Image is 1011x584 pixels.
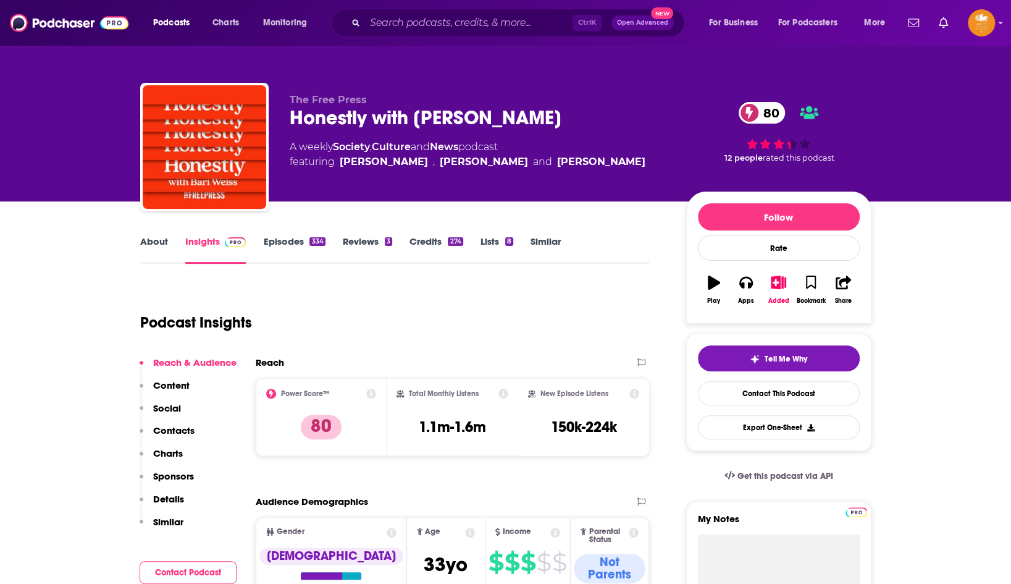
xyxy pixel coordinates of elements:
h2: Audience Demographics [256,496,368,507]
a: InsightsPodchaser Pro [185,235,246,264]
button: tell me why sparkleTell Me Why [698,345,860,371]
div: Not Parents [574,554,646,583]
button: Contact Podcast [140,561,237,584]
a: Show notifications dropdown [934,12,953,33]
span: $ [552,552,566,572]
span: Logged in as ShreveWilliams [968,9,995,36]
a: Show notifications dropdown [903,12,924,33]
span: $ [505,552,519,572]
div: 8 [505,237,513,246]
label: My Notes [698,513,860,535]
span: Parental Status [589,528,627,544]
button: Play [698,268,730,312]
a: Honestly with Bari Weiss [143,85,266,209]
p: Details [153,493,184,505]
button: Sponsors [140,470,194,493]
div: Apps [738,297,754,305]
h1: Podcast Insights [140,313,252,332]
p: Sponsors [153,470,194,482]
span: Income [503,528,531,536]
span: New [651,7,673,19]
span: Tell Me Why [765,354,807,364]
a: Get this podcast via API [715,461,843,491]
span: 80 [751,102,786,124]
span: and [533,154,552,169]
span: The Free Press [290,94,367,106]
a: Eli Lake [557,154,645,169]
button: Follow [698,203,860,231]
span: featuring [290,154,645,169]
button: open menu [700,13,773,33]
img: Podchaser Pro [225,237,246,247]
button: Similar [140,516,183,539]
p: Reach & Audience [153,357,237,368]
span: 12 people [724,153,763,163]
span: Charts [212,14,239,32]
a: Society [333,141,370,153]
div: [DEMOGRAPHIC_DATA] [259,548,403,565]
button: Social [140,402,181,425]
button: Details [140,493,184,516]
img: Podchaser - Follow, Share and Rate Podcasts [10,11,128,35]
a: Michael C. Moynihan [440,154,528,169]
button: Added [762,268,794,312]
a: Culture [372,141,411,153]
button: Charts [140,447,183,470]
button: Open AdvancedNew [611,15,674,30]
a: Similar [531,235,561,264]
h2: New Episode Listens [540,389,608,398]
span: , [433,154,435,169]
div: Play [707,297,720,305]
p: Social [153,402,181,414]
div: Share [835,297,852,305]
span: $ [489,552,503,572]
p: Charts [153,447,183,459]
span: Open Advanced [617,20,668,26]
span: Age [425,528,440,536]
div: Search podcasts, credits, & more... [343,9,696,37]
div: Bookmark [796,297,825,305]
a: Charts [204,13,246,33]
a: Contact This Podcast [698,381,860,405]
span: For Podcasters [778,14,837,32]
p: 80 [301,415,342,439]
div: A weekly podcast [290,140,645,169]
span: Ctrl K [573,15,602,31]
button: Reach & Audience [140,357,237,379]
div: 3 [385,237,392,246]
span: $ [521,552,535,572]
p: Similar [153,516,183,528]
div: 334 [309,237,325,246]
button: open menu [254,13,323,33]
a: Episodes334 [263,235,325,264]
h2: Reach [256,357,284,368]
button: Apps [730,268,762,312]
h2: Total Monthly Listens [409,389,479,398]
span: More [864,14,885,32]
span: and [411,141,430,153]
a: Pro website [845,506,867,517]
button: Contacts [140,425,195,447]
div: Rate [698,235,860,261]
h2: Power Score™ [281,389,329,398]
a: 80 [739,102,786,124]
button: Show profile menu [968,9,995,36]
h3: 1.1m-1.6m [419,418,486,436]
span: Gender [277,528,304,536]
div: Added [768,297,789,305]
a: About [140,235,168,264]
span: Podcasts [153,14,190,32]
span: $ [537,552,551,572]
img: tell me why sparkle [750,354,760,364]
a: News [430,141,458,153]
button: open menu [145,13,206,33]
button: Content [140,379,190,402]
p: Contacts [153,425,195,436]
input: Search podcasts, credits, & more... [365,13,573,33]
span: Get this podcast via API [737,471,833,481]
button: open menu [770,13,855,33]
span: 33 yo [424,552,468,577]
h3: 150k-224k [551,418,617,436]
a: Bari Weiss [340,154,428,169]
